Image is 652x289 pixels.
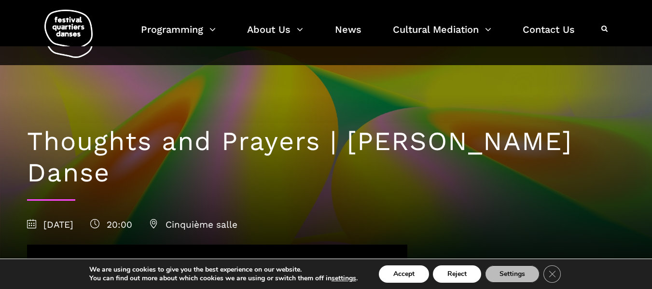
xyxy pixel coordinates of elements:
[393,21,491,50] a: Cultural Mediation
[433,265,481,283] button: Reject
[332,274,356,283] button: settings
[44,10,93,49] img: logo-fqd-med
[523,21,575,50] a: Contact Us
[247,21,303,50] a: About Us
[27,219,73,230] span: [DATE]
[89,274,358,283] p: You can find out more about which cookies we are using or switch them off in .
[149,219,237,230] span: Cinquième salle
[335,21,361,50] a: News
[485,265,540,283] button: Settings
[543,265,561,283] button: Close GDPR Cookie Banner
[27,126,625,189] h1: Thoughts and Prayers | [PERSON_NAME] Danse
[141,21,216,50] a: Programming
[379,265,429,283] button: Accept
[89,265,358,274] p: We are using cookies to give you the best experience on our website.
[90,219,132,230] span: 20:00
